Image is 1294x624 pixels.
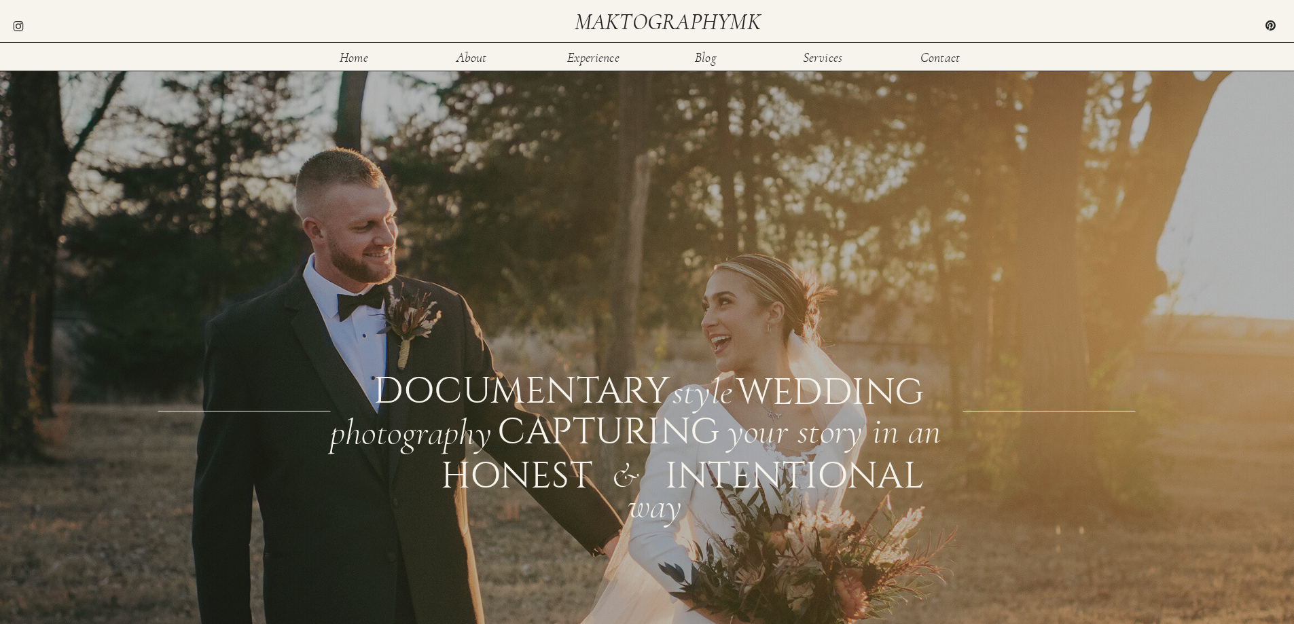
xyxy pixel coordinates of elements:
a: Blog [684,51,728,62]
div: WEDDING [736,374,922,403]
div: CAPTURING [497,414,657,444]
div: honest [441,458,539,488]
div: your story in an [727,414,960,444]
div: intentional [665,458,763,488]
div: & [611,458,652,489]
a: maktographymk [575,11,766,33]
a: About [450,51,494,62]
div: photography [330,415,494,446]
a: Experience [567,51,621,62]
a: Contact [918,51,963,62]
div: style [672,374,732,403]
div: documentary [374,373,665,405]
a: Home [332,51,376,62]
div: way [628,488,695,519]
a: Services [801,51,845,62]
